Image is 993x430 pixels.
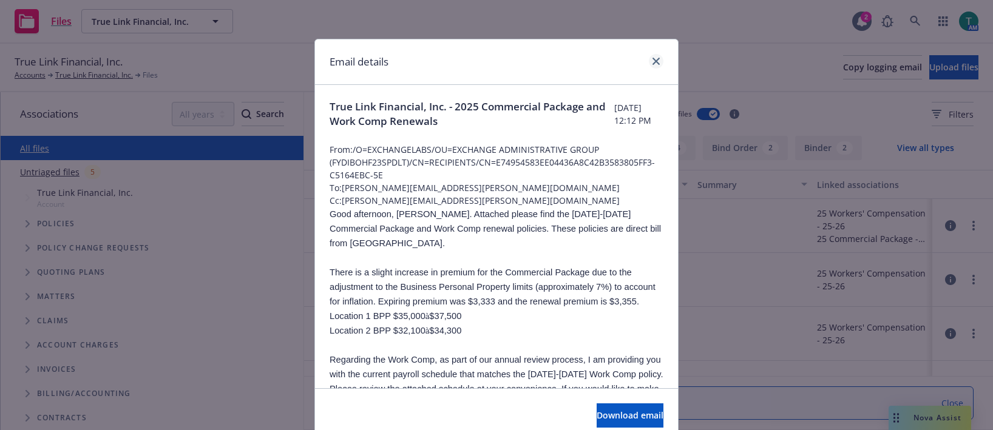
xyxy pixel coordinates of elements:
[597,403,663,428] button: Download email
[330,209,661,248] span: Good afternoon, [PERSON_NAME]. Attached please find the [DATE]-[DATE] Commercial Package and Work...
[330,143,663,181] span: From: /O=EXCHANGELABS/OU=EXCHANGE ADMINISTRATIVE GROUP (FYDIBOHF23SPDLT)/CN=RECIPIENTS/CN=E749545...
[330,267,656,306] span: There is a slight increase in premium for the Commercial Package due to the adjustment to the Bus...
[429,311,461,321] span: $37,500
[425,311,430,321] span: à
[330,99,614,129] span: True Link Financial, Inc. - 2025 Commercial Package and Work Comp Renewals
[597,409,663,421] span: Download email
[330,311,425,321] span: Location 1 BPP $35,000
[649,54,663,69] a: close
[429,326,461,335] span: $34,300
[425,326,430,335] span: à
[330,54,388,70] h1: Email details
[330,181,663,194] span: To: [PERSON_NAME][EMAIL_ADDRESS][PERSON_NAME][DOMAIN_NAME]
[330,194,663,207] span: Cc: [PERSON_NAME][EMAIL_ADDRESS][PERSON_NAME][DOMAIN_NAME]
[614,101,663,127] span: [DATE] 12:12 PM
[330,326,425,335] span: Location 2 BPP $32,100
